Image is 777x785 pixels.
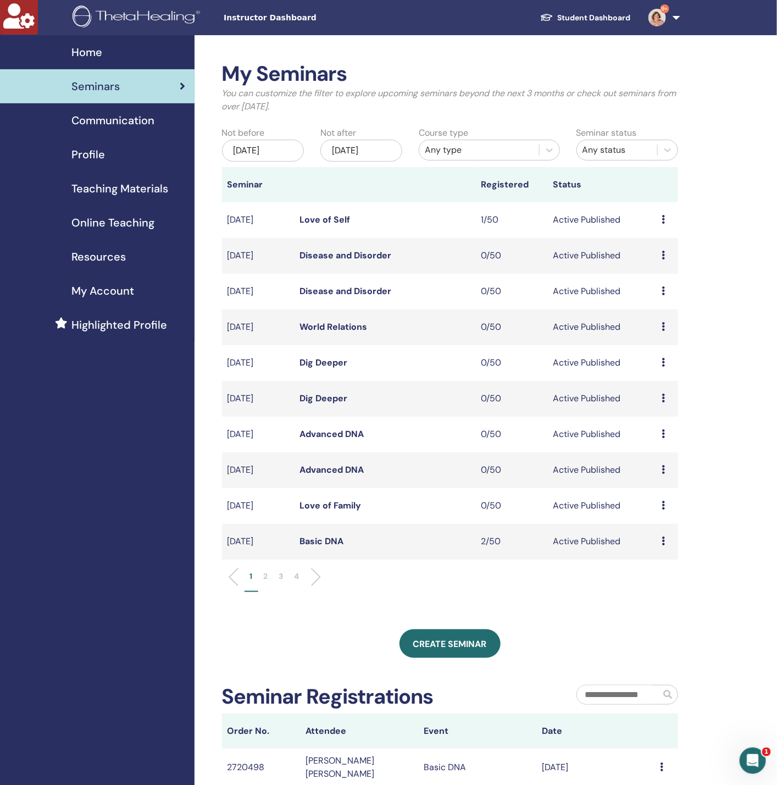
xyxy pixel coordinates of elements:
td: Active Published [548,452,657,488]
td: Active Published [548,309,657,345]
span: 9+ [661,4,669,13]
td: [DATE] [222,381,295,417]
p: 1 [250,571,253,582]
a: Create seminar [399,629,501,658]
td: Active Published [548,238,657,274]
span: My Account [71,283,134,299]
td: [DATE] [222,274,295,309]
a: Dig Deeper [299,393,347,404]
span: Communication [71,112,154,129]
td: 2/50 [475,524,548,560]
td: [DATE] [222,417,295,452]
label: Course type [419,126,468,140]
label: Not after [320,126,356,140]
td: 0/50 [475,381,548,417]
img: logo.png [73,5,204,30]
span: Teaching Materials [71,180,168,197]
td: 0/50 [475,417,548,452]
td: Active Published [548,524,657,560]
td: 0/50 [475,345,548,381]
span: Online Teaching [71,214,154,231]
span: 1 [762,748,771,756]
td: [DATE] [222,238,295,274]
h2: My Seminars [222,62,679,87]
td: [DATE] [222,202,295,238]
th: Event [418,714,536,749]
p: 2 [264,571,268,582]
a: Love of Family [299,500,361,511]
td: [DATE] [222,452,295,488]
td: [DATE] [222,309,295,345]
div: [DATE] [222,140,304,162]
div: [DATE] [320,140,402,162]
a: Advanced DNA [299,428,364,440]
td: 0/50 [475,309,548,345]
a: Student Dashboard [531,8,640,28]
th: Order No. [222,714,301,749]
th: Registered [475,167,548,202]
p: 4 [295,571,299,582]
td: [DATE] [222,488,295,524]
p: 3 [279,571,284,582]
img: graduation-cap-white.svg [540,13,553,22]
td: [DATE] [222,345,295,381]
span: Resources [71,248,126,265]
td: 0/50 [475,238,548,274]
td: 0/50 [475,488,548,524]
td: [DATE] [222,524,295,560]
div: Any status [582,143,652,157]
td: Active Published [548,381,657,417]
label: Not before [222,126,265,140]
td: 0/50 [475,452,548,488]
td: Active Published [548,417,657,452]
td: 0/50 [475,274,548,309]
a: Advanced DNA [299,464,364,476]
span: Home [71,44,102,60]
div: Any type [425,143,534,157]
a: World Relations [299,321,367,333]
a: Dig Deeper [299,357,347,368]
td: Active Published [548,488,657,524]
td: Active Published [548,345,657,381]
h2: Seminar Registrations [222,684,434,710]
th: Seminar [222,167,295,202]
span: Instructor Dashboard [224,12,389,24]
td: 1/50 [475,202,548,238]
span: Seminars [71,78,120,95]
td: Active Published [548,202,657,238]
span: Profile [71,146,105,163]
th: Attendee [301,714,419,749]
a: Basic DNA [299,535,343,547]
img: default.jpg [648,9,666,26]
iframe: Intercom live chat [740,748,766,774]
a: Disease and Disorder [299,285,391,297]
th: Status [548,167,657,202]
p: You can customize the filter to explore upcoming seminars beyond the next 3 months or check out s... [222,87,679,113]
td: Active Published [548,274,657,309]
th: Date [536,714,654,749]
span: Create seminar [413,638,487,650]
a: Disease and Disorder [299,250,391,261]
span: Highlighted Profile [71,317,167,333]
label: Seminar status [576,126,637,140]
a: Love of Self [299,214,350,225]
